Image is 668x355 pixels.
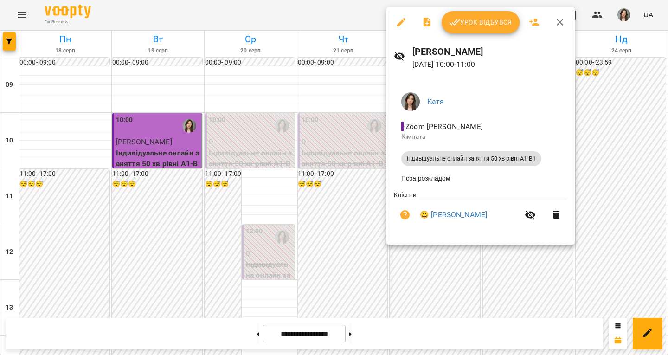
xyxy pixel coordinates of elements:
h6: [PERSON_NAME] [412,45,567,59]
button: Урок відбувся [442,11,520,33]
li: Поза розкладом [394,170,567,187]
ul: Клієнти [394,190,567,233]
p: [DATE] 10:00 - 11:00 [412,59,567,70]
a: Катя [427,97,444,106]
span: - Zoom [PERSON_NAME] [401,122,485,131]
span: Індивідуальне онлайн заняття 50 хв рівні А1-В1 [401,155,541,163]
span: Урок відбувся [449,17,512,28]
button: Візит ще не сплачено. Додати оплату? [394,204,416,226]
p: Кімната [401,132,560,142]
img: b4b2e5f79f680e558d085f26e0f4a95b.jpg [401,92,420,111]
a: 😀 [PERSON_NAME] [420,209,487,220]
